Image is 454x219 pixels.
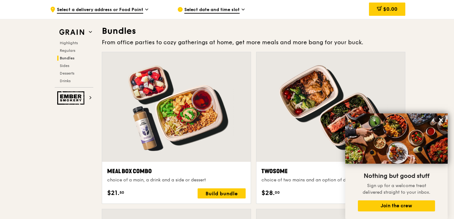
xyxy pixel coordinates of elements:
span: Regulars [60,48,75,53]
button: Close [436,115,446,125]
img: Grain web logo [57,27,86,38]
div: From office parties to cozy gatherings at home, get more meals and more bang for your buck. [102,38,405,47]
span: Nothing but good stuff [364,172,429,180]
div: Meal Box Combo [107,167,246,176]
div: Twosome [261,167,400,176]
span: Sides [60,64,69,68]
img: Ember Smokery web logo [57,91,86,105]
span: 00 [275,190,280,195]
span: Desserts [60,71,74,76]
img: DSC07876-Edit02-Large.jpeg [345,113,448,164]
span: Highlights [60,41,78,45]
span: 50 [120,190,124,195]
h3: Bundles [102,25,405,37]
div: choice of a main, a drink and a side or dessert [107,177,246,183]
button: Join the crew [358,200,435,211]
div: Build bundle [198,188,246,198]
span: Select date and time slot [184,7,240,14]
span: Bundles [60,56,75,60]
span: $28. [261,188,275,198]
span: $21. [107,188,120,198]
span: Sign up for a welcome treat delivered straight to your inbox. [363,183,430,195]
span: Drinks [60,79,71,83]
span: $0.00 [383,6,397,12]
div: choice of two mains and an option of drinks, desserts and sides [261,177,400,183]
span: Select a delivery address or Food Point [57,7,143,14]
